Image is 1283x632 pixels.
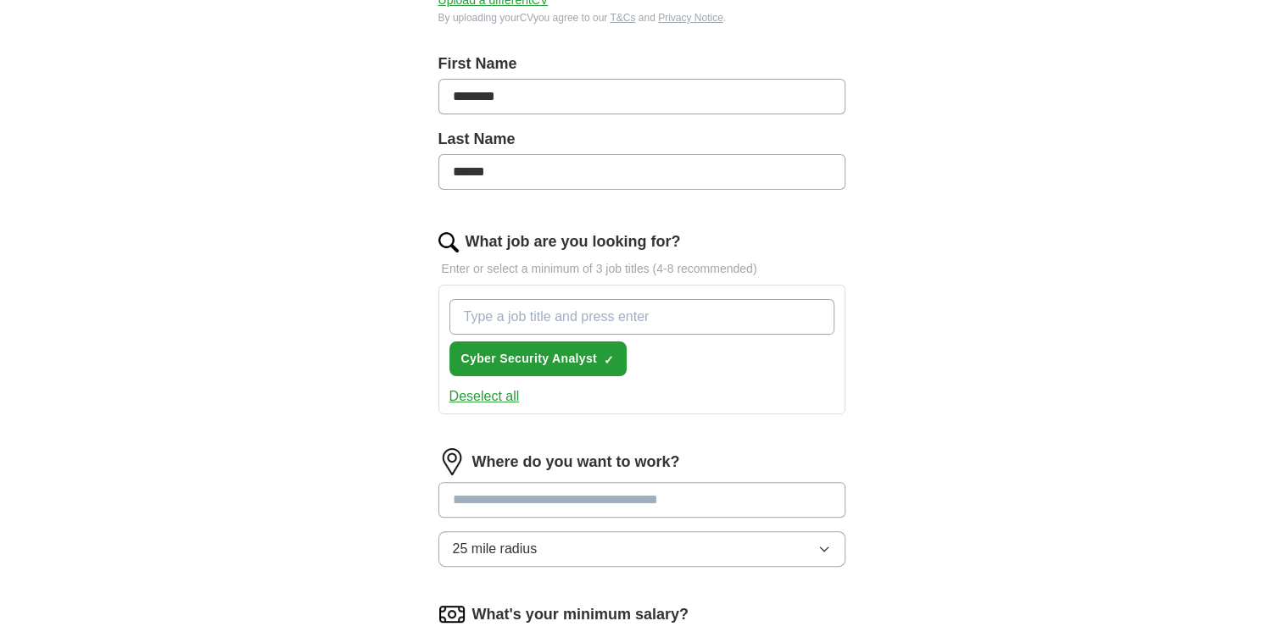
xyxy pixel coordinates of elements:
[472,603,689,626] label: What's your minimum salary?
[438,601,466,628] img: salary.png
[610,12,635,24] a: T&Cs
[453,539,538,559] span: 25 mile radius
[449,386,520,407] button: Deselect all
[438,128,845,151] label: Last Name
[472,451,680,474] label: Where do you want to work?
[449,299,834,335] input: Type a job title and press enter
[461,350,597,368] span: Cyber Security Analyst
[438,232,459,252] img: search.png
[658,12,723,24] a: Privacy Notice
[438,260,845,278] p: Enter or select a minimum of 3 job titles (4-8 recommended)
[438,10,845,25] div: By uploading your CV you agree to our and .
[449,341,627,376] button: Cyber Security Analyst✓
[438,448,466,475] img: location.png
[604,353,614,367] span: ✓
[438,531,845,567] button: 25 mile radius
[438,53,845,75] label: First Name
[466,230,681,253] label: What job are you looking for?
